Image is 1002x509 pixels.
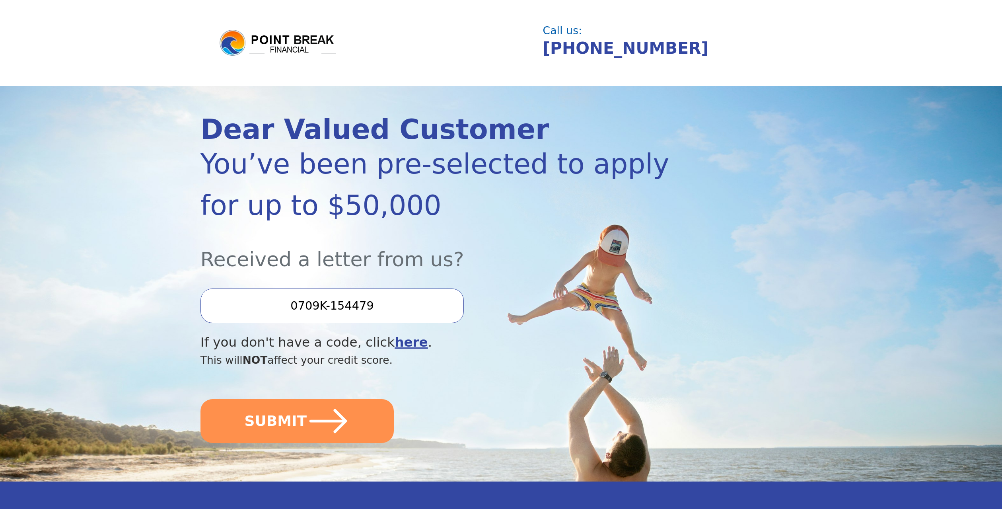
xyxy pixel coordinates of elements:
[200,352,712,368] div: This will affect your credit score.
[395,335,428,350] a: here
[200,333,712,352] div: If you don't have a code, click .
[200,289,464,323] input: Enter your Offer Code:
[200,399,394,443] button: SUBMIT
[218,29,338,57] img: logo.png
[543,39,708,58] a: [PHONE_NUMBER]
[200,143,712,226] div: You’ve been pre-selected to apply for up to $50,000
[243,354,268,366] span: NOT
[543,25,793,36] div: Call us:
[200,226,712,274] div: Received a letter from us?
[200,116,712,143] div: Dear Valued Customer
